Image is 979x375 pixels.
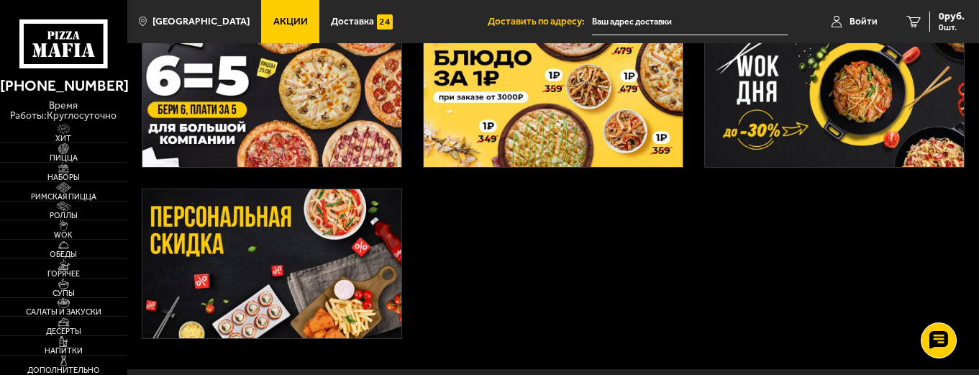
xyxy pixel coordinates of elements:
span: Доставить по адресу: [488,17,592,27]
img: 15daf4d41897b9f0e9f617042186c801.svg [377,14,392,30]
span: 0 руб. [939,12,965,22]
span: Доставка [331,17,374,27]
span: 0 шт. [939,23,965,32]
span: Акции [273,17,308,27]
span: [GEOGRAPHIC_DATA] [152,17,250,27]
input: Ваш адрес доставки [592,9,788,35]
span: Войти [850,17,878,27]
